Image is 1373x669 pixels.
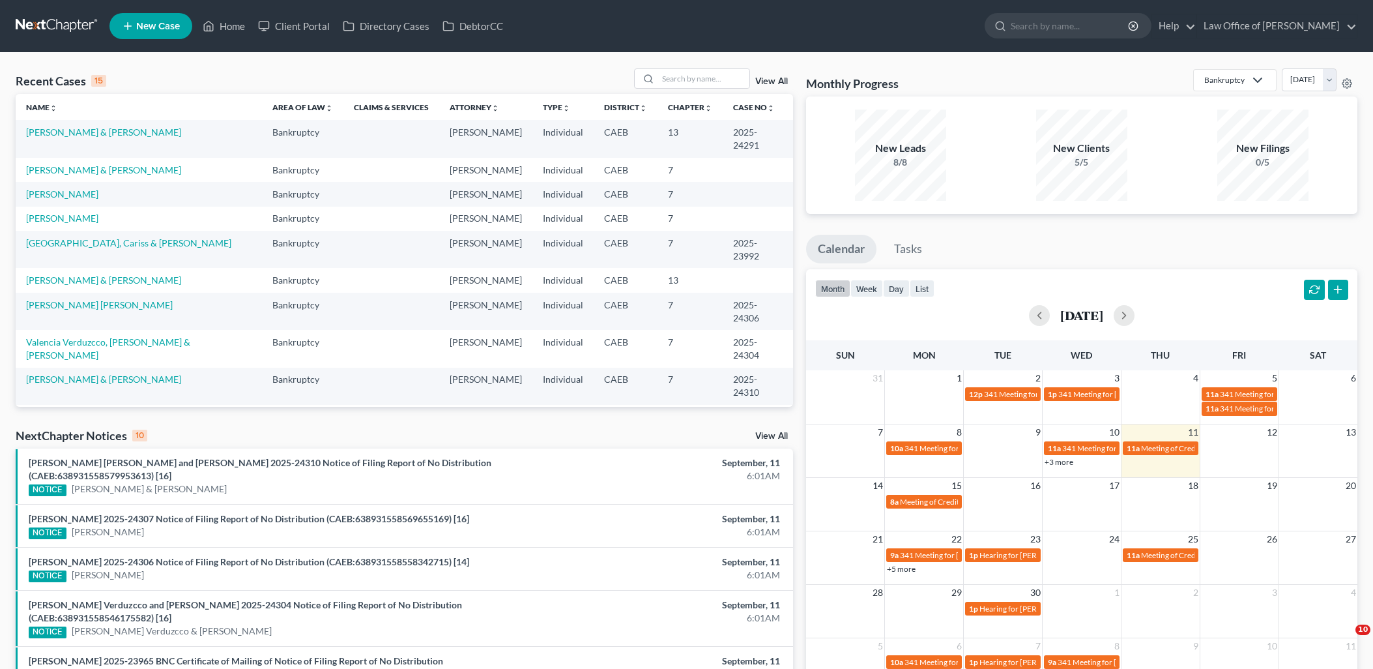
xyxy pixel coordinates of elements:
[1034,370,1042,386] span: 2
[1048,657,1056,667] span: 9a
[538,569,780,582] div: 6:01AM
[855,156,946,169] div: 8/8
[883,280,910,297] button: day
[29,513,469,524] a: [PERSON_NAME] 2025-24307 Notice of Filing Report of No Distribution (CAEB:638931558569655169) [16]
[969,550,978,560] span: 1p
[136,22,180,31] span: New Case
[252,14,336,38] a: Client Portal
[538,526,780,539] div: 6:01AM
[262,368,343,405] td: Bankruptcy
[50,104,57,112] i: unfold_more
[594,293,658,330] td: CAEB
[1151,349,1170,361] span: Thu
[882,235,934,263] a: Tasks
[950,531,963,547] span: 22
[26,237,231,248] a: [GEOGRAPHIC_DATA], Cariss & [PERSON_NAME]
[491,104,499,112] i: unfold_more
[16,428,147,443] div: NextChapter Notices
[29,457,491,481] a: [PERSON_NAME] [PERSON_NAME] and [PERSON_NAME] 2025-24310 Notice of Filing Report of No Distributi...
[855,141,946,156] div: New Leads
[538,612,780,625] div: 6:01AM
[538,456,780,469] div: September, 11
[1036,156,1127,169] div: 5/5
[29,556,469,567] a: [PERSON_NAME] 2025-24306 Notice of Filing Report of No Distribution (CAEB:638931558558342715) [14]
[1108,531,1121,547] span: 24
[325,104,333,112] i: unfold_more
[29,528,66,539] div: NOTICE
[532,330,594,367] td: Individual
[755,432,788,441] a: View All
[815,280,850,297] button: month
[1029,478,1042,494] span: 16
[871,531,884,547] span: 21
[262,231,343,268] td: Bankruptcy
[72,569,144,582] a: [PERSON_NAME]
[439,231,532,268] td: [PERSON_NAME]
[262,207,343,231] td: Bankruptcy
[1197,14,1357,38] a: Law Office of [PERSON_NAME]
[1141,443,1355,453] span: Meeting of Creditors for [PERSON_NAME] & [PERSON_NAME]
[439,120,532,157] td: [PERSON_NAME]
[1127,550,1140,560] span: 11a
[1187,424,1200,440] span: 11
[1350,370,1357,386] span: 6
[955,638,963,654] span: 6
[890,657,903,667] span: 10a
[1152,14,1196,38] a: Help
[262,158,343,182] td: Bankruptcy
[1029,531,1042,547] span: 23
[594,405,658,429] td: CAEB
[658,293,723,330] td: 7
[26,299,173,310] a: [PERSON_NAME] [PERSON_NAME]
[913,349,936,361] span: Mon
[871,478,884,494] span: 14
[262,330,343,367] td: Bankruptcy
[29,627,66,638] div: NOTICE
[1058,657,1244,667] span: 341 Meeting for [PERSON_NAME] & [PERSON_NAME]
[658,182,723,206] td: 7
[890,550,899,560] span: 9a
[955,424,963,440] span: 8
[904,657,1091,667] span: 341 Meeting for [PERSON_NAME] & [PERSON_NAME]
[1265,478,1279,494] span: 19
[723,231,793,268] td: 2025-23992
[1062,443,1179,453] span: 341 Meeting for [PERSON_NAME]
[910,280,934,297] button: list
[538,655,780,668] div: September, 11
[658,231,723,268] td: 7
[969,657,978,667] span: 1p
[1220,404,1337,413] span: 341 Meeting for [PERSON_NAME]
[26,336,190,361] a: Valencia Verduzcco, [PERSON_NAME] & [PERSON_NAME]
[1187,531,1200,547] span: 25
[72,625,272,638] a: [PERSON_NAME] Verduzcco & [PERSON_NAME]
[871,585,884,601] span: 28
[72,483,227,496] a: [PERSON_NAME] & [PERSON_NAME]
[871,370,884,386] span: 31
[1127,443,1140,453] span: 11a
[272,102,333,112] a: Area of Lawunfold_more
[262,268,343,292] td: Bankruptcy
[594,368,658,405] td: CAEB
[538,599,780,612] div: September, 11
[658,268,723,292] td: 13
[262,182,343,206] td: Bankruptcy
[704,104,712,112] i: unfold_more
[806,76,899,91] h3: Monthly Progress
[1265,638,1279,654] span: 10
[532,158,594,182] td: Individual
[532,368,594,405] td: Individual
[1029,585,1042,601] span: 30
[876,424,884,440] span: 7
[532,182,594,206] td: Individual
[72,526,144,539] a: [PERSON_NAME]
[439,405,532,429] td: [PERSON_NAME]
[262,293,343,330] td: Bankruptcy
[1034,424,1042,440] span: 9
[1071,349,1092,361] span: Wed
[658,405,723,429] td: 7
[1329,625,1360,656] iframe: Intercom live chat
[1310,349,1326,361] span: Sat
[1232,349,1246,361] span: Fri
[196,14,252,38] a: Home
[984,389,1155,399] span: 341 Meeting for Cariss Milano & [PERSON_NAME]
